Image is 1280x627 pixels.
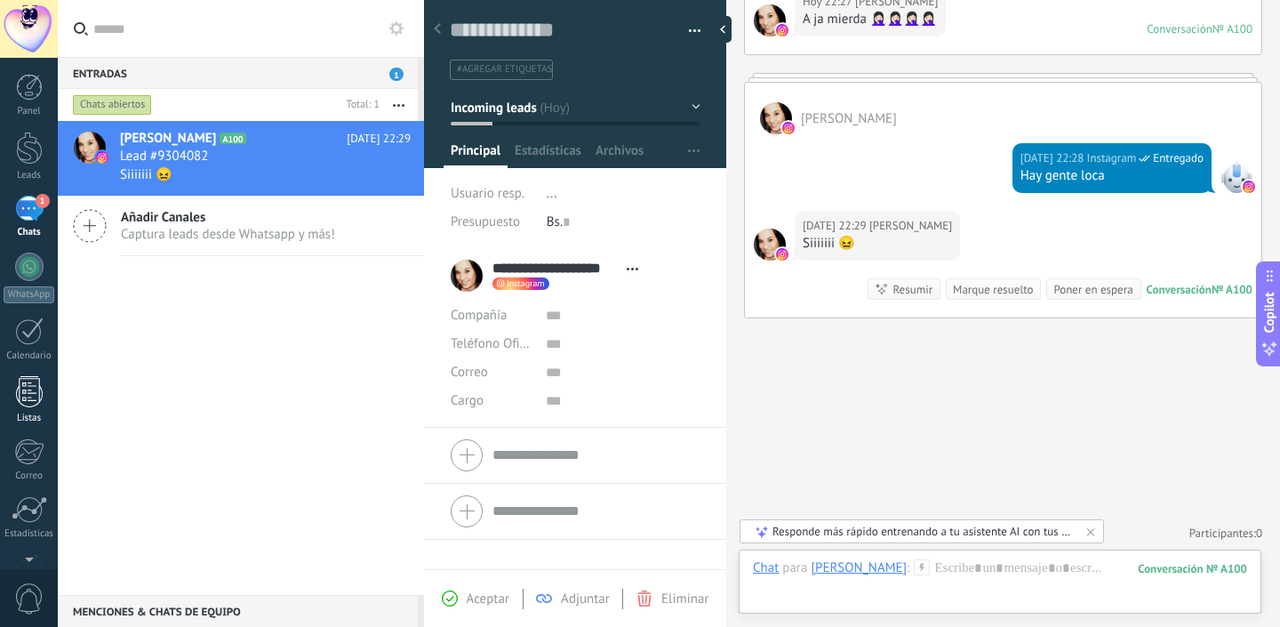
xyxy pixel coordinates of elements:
div: Menciones & Chats de equipo [58,595,418,627]
div: [DATE] 22:28 [1020,149,1087,167]
div: Estadísticas [4,528,55,540]
div: [DATE] 22:29 [803,217,869,235]
div: 100 [1138,561,1247,576]
span: A100 [220,133,245,144]
span: [PERSON_NAME] [120,130,216,148]
span: Estadísticas [515,142,581,168]
div: Compañía [451,301,532,330]
span: Aceptar [467,591,509,607]
span: Maria Angelica Vivas [754,4,786,36]
span: Copilot [1260,292,1278,333]
img: instagram.svg [776,24,788,36]
span: Maria Angelica Vivas [760,102,792,134]
span: Añadir Canales [121,209,335,226]
span: Entregado [1153,149,1204,167]
span: Lead #9304082 [120,148,208,165]
div: Ocultar [714,16,732,43]
button: Correo [451,358,488,387]
div: A ja mierda 🤦🏻‍♀️🤦🏻‍♀️🤦🏻‍♀️🤦🏻‍♀️ [803,11,938,28]
a: avataricon[PERSON_NAME]A100[DATE] 22:29Lead #9304082Siiiiiii 😖 [58,121,424,196]
div: Panel [4,106,55,117]
span: Maria Angelica Vivas [754,229,786,261]
div: Resumir [892,281,932,298]
div: Marque resuelto [953,281,1033,298]
div: № A100 [1212,21,1252,36]
span: #agregar etiquetas [457,63,552,76]
span: instagram [507,279,545,288]
span: Presupuesto [451,213,520,230]
span: Siiiiiii 😖 [120,166,172,183]
span: Maria Angelica Vivas [801,110,897,127]
a: Participantes:0 [1189,526,1262,541]
div: Responde más rápido entrenando a tu asistente AI con tus fuentes de datos [772,524,1073,539]
span: para [782,559,807,577]
div: Hay gente loca [1020,167,1204,185]
span: Archivos [596,142,644,168]
div: Listas [4,413,55,424]
span: Teléfono Oficina [451,335,543,352]
img: instagram.svg [1243,181,1255,193]
span: Maria Angelica Vivas [869,217,952,235]
button: Teléfono Oficina [451,330,532,358]
div: Maria Angelica Vivas [811,559,907,575]
button: Más [380,89,418,121]
div: Conversación [1147,282,1212,297]
div: Usuario resp. [451,180,533,208]
span: 1 [36,194,50,208]
div: Chats abiertos [73,94,152,116]
span: 0 [1256,526,1262,541]
span: Adjuntar [561,591,610,607]
span: ... [547,185,557,202]
span: Principal [451,142,500,168]
img: instagram.svg [782,122,795,134]
div: Chats [4,227,55,238]
div: Cargo [451,387,532,415]
div: Total: 1 [340,96,380,114]
span: : [907,559,909,577]
div: Correo [4,470,55,482]
div: № A100 [1212,282,1252,297]
div: Entradas [58,57,418,89]
div: Bs. [547,208,700,237]
span: Usuario resp. [451,185,524,202]
span: Cargo [451,394,484,407]
div: Calendario [4,350,55,362]
span: Correo [451,364,488,381]
div: Leads [4,170,55,181]
div: Presupuesto [451,208,533,237]
span: Eliminar [661,591,708,607]
span: Instagram [1087,149,1137,167]
div: Conversación [1147,21,1212,36]
span: Captura leads desde Whatsapp y más! [121,226,335,243]
span: [DATE] 22:29 [347,130,411,148]
span: 1 [389,68,404,81]
div: WhatsApp [4,286,54,303]
img: icon [96,151,108,164]
img: instagram.svg [776,248,788,261]
div: Poner en espera [1053,281,1132,298]
div: Siiiiiii 😖 [803,235,952,253]
span: Instagram [1220,161,1252,193]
